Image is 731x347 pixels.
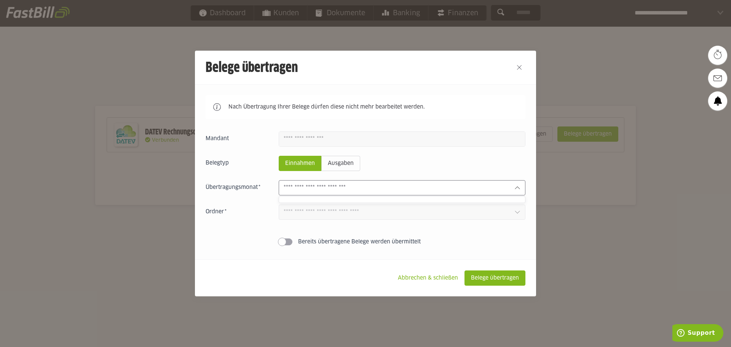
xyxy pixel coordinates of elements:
sl-button: Belege übertragen [464,270,525,286]
iframe: Öffnet ein Widget, in dem Sie weitere Informationen finden [672,324,723,343]
sl-radio-button: Ausgaben [321,156,360,171]
sl-radio-button: Einnahmen [279,156,321,171]
sl-button: Abbrechen & schließen [391,270,464,286]
sl-switch: Bereits übertragene Belege werden übermittelt [206,238,525,246]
